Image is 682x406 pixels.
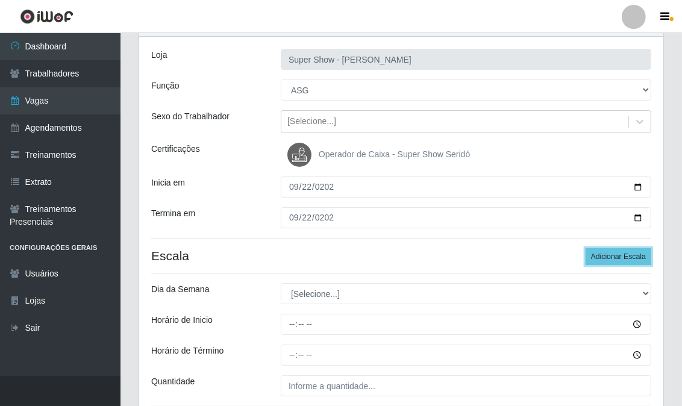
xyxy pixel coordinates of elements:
h4: Escala [151,248,651,263]
button: Adicionar Escala [586,248,651,265]
input: 00/00/0000 [281,207,651,228]
label: Horário de Término [151,345,224,357]
label: Horário de Inicio [151,314,213,326]
input: 00:00 [281,314,651,335]
span: Operador de Caixa - Super Show Seridó [319,149,470,159]
div: [Selecione...] [287,116,336,128]
label: Termina em [151,207,195,220]
input: Informe a quantidade... [281,375,651,396]
input: 00/00/0000 [281,176,651,198]
label: Loja [151,49,167,61]
input: 00:00 [281,345,651,366]
label: Dia da Semana [151,283,210,296]
label: Quantidade [151,375,195,388]
label: Inicia em [151,176,185,189]
label: Função [151,80,180,92]
img: Operador de Caixa - Super Show Seridó [287,143,316,167]
img: CoreUI Logo [20,9,74,24]
label: Certificações [151,143,200,155]
label: Sexo do Trabalhador [151,110,230,123]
